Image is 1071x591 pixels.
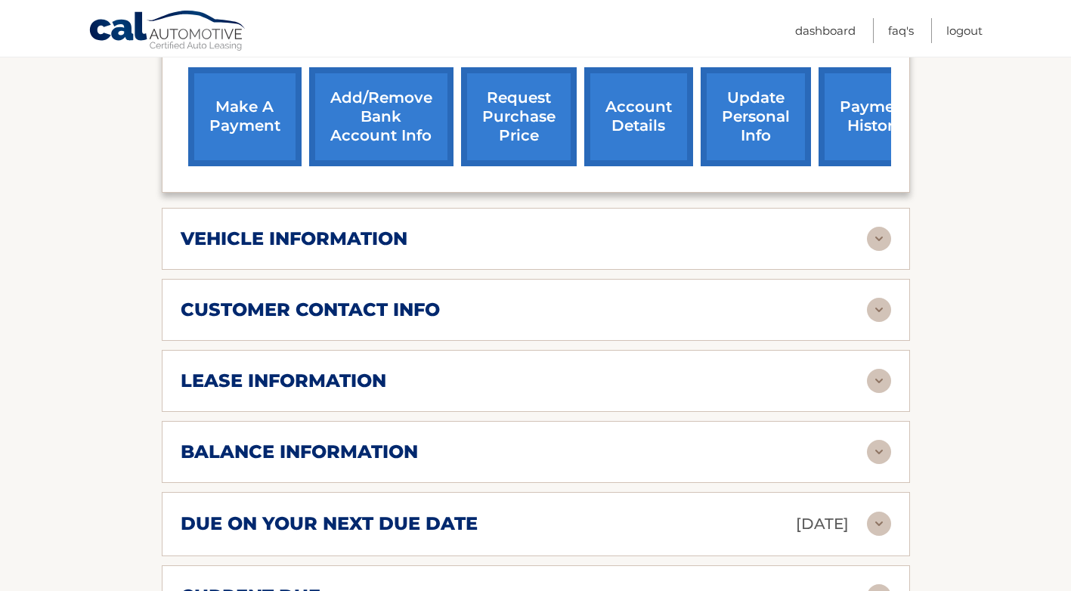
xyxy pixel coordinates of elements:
[867,369,891,393] img: accordion-rest.svg
[181,512,478,535] h2: due on your next due date
[701,67,811,166] a: update personal info
[181,299,440,321] h2: customer contact info
[309,67,453,166] a: Add/Remove bank account info
[188,67,302,166] a: make a payment
[796,511,849,537] p: [DATE]
[181,227,407,250] h2: vehicle information
[867,298,891,322] img: accordion-rest.svg
[867,227,891,251] img: accordion-rest.svg
[819,67,932,166] a: payment history
[867,512,891,536] img: accordion-rest.svg
[181,370,386,392] h2: lease information
[584,67,693,166] a: account details
[795,18,856,43] a: Dashboard
[946,18,983,43] a: Logout
[461,67,577,166] a: request purchase price
[888,18,914,43] a: FAQ's
[181,441,418,463] h2: balance information
[88,10,247,54] a: Cal Automotive
[867,440,891,464] img: accordion-rest.svg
